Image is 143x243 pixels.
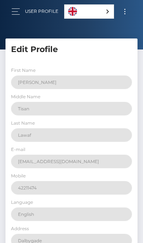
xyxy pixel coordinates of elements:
[65,5,114,18] a: English
[64,4,114,19] div: Language
[11,146,25,153] label: E-mail
[11,67,36,74] label: First Name
[118,7,132,16] button: Toggle navigation
[64,4,114,19] aside: Language selected: English
[11,93,40,100] label: Middle Name
[11,225,29,232] label: Address
[11,173,26,179] label: Mobile
[11,120,35,126] label: Last Name
[11,44,132,55] h5: Edit Profile
[11,199,33,206] label: Language
[25,4,58,19] a: User Profile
